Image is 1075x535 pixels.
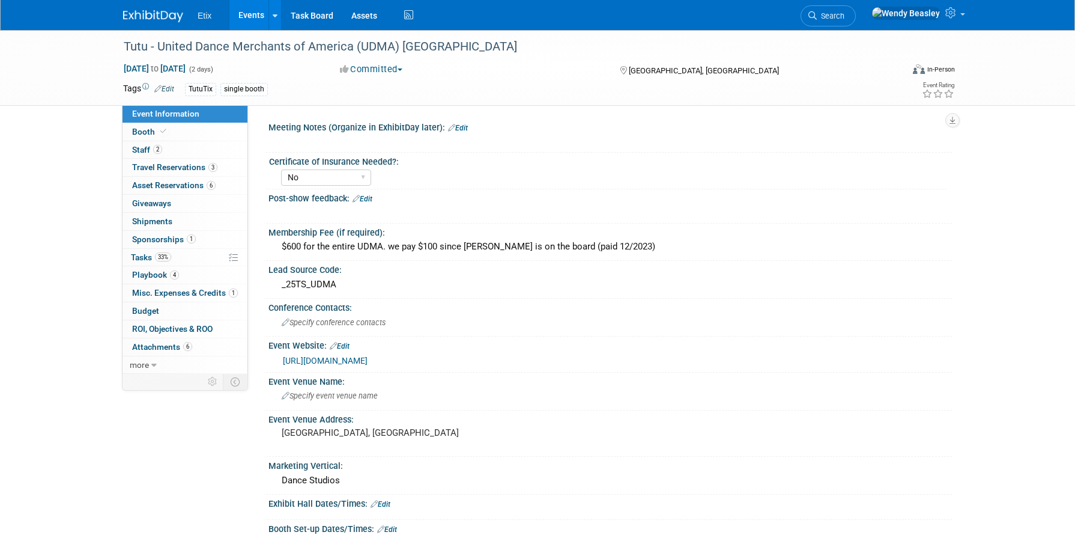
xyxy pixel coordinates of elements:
a: Edit [154,85,174,93]
span: 3 [208,163,217,172]
a: Misc. Expenses & Credits1 [123,284,247,302]
img: Wendy Beasley [871,7,940,20]
span: Asset Reservations [132,180,216,190]
a: Shipments [123,213,247,230]
div: Event Format [831,63,955,81]
span: Travel Reservations [132,162,217,172]
div: Event Venue Address: [268,411,952,426]
a: Booth [123,123,247,141]
a: [URL][DOMAIN_NAME] [283,356,368,365]
span: Budget [132,306,159,316]
span: 4 [170,271,179,280]
a: Budget [123,302,247,320]
div: Meeting Notes (Organize in ExhibitDay later): [268,118,952,134]
div: Post-show feedback: [268,189,952,205]
div: _25TS_UDMA [277,275,943,294]
span: (2 days) [188,66,213,73]
div: Membership Fee (if required): [268,224,952,239]
div: TutuTix [185,83,216,96]
div: Marketing Vertical: [268,457,952,472]
span: Shipments [132,216,172,226]
span: Event Information [132,109,199,118]
div: Lead Source Code: [268,261,952,276]
span: 2 [153,145,162,154]
i: Booth reservation complete [160,128,166,135]
span: Search [817,11,844,20]
a: Edit [371,500,390,509]
span: Playbook [132,270,179,280]
a: Playbook4 [123,266,247,284]
span: to [149,64,160,73]
a: Travel Reservations3 [123,159,247,176]
a: Giveaways [123,195,247,212]
a: Edit [448,124,468,132]
div: Event Rating [922,82,954,88]
a: Attachments6 [123,338,247,356]
span: Specify event venue name [282,391,378,400]
span: more [130,360,149,370]
span: [GEOGRAPHIC_DATA], [GEOGRAPHIC_DATA] [629,66,779,75]
td: Toggle Event Tabs [223,374,248,390]
span: Tasks [131,252,171,262]
div: $600 for the entire UDMA. we pay $100 since [PERSON_NAME] is on the board (paid 12/2023) [277,237,943,256]
span: 1 [187,234,196,243]
span: Etix [198,11,211,20]
div: Event Venue Name: [268,373,952,388]
span: 33% [155,252,171,261]
a: Staff2 [123,141,247,159]
a: Edit [330,342,350,350]
div: In-Person [927,65,955,74]
button: Committed [336,63,407,76]
div: Conference Contacts: [268,299,952,314]
a: Search [801,5,856,26]
a: Sponsorships1 [123,231,247,248]
td: Tags [123,82,174,96]
div: Tutu - United Dance Merchants of America (UDMA) [GEOGRAPHIC_DATA] [120,36,884,58]
img: Format-Inperson.png [913,64,925,74]
span: 1 [229,289,238,298]
td: Personalize Event Tab Strip [202,374,223,390]
a: Event Information [123,105,247,123]
span: Attachments [132,342,192,352]
span: [DATE] [DATE] [123,63,186,74]
img: ExhibitDay [123,10,183,22]
span: ROI, Objectives & ROO [132,324,213,334]
div: Event Website: [268,337,952,352]
span: Booth [132,127,169,136]
a: ROI, Objectives & ROO [123,320,247,338]
span: Sponsorships [132,234,196,244]
pre: [GEOGRAPHIC_DATA], [GEOGRAPHIC_DATA] [282,427,540,438]
a: Tasks33% [123,249,247,266]
span: Staff [132,145,162,154]
span: 6 [207,181,216,190]
span: Misc. Expenses & Credits [132,288,238,298]
a: Asset Reservations6 [123,177,247,194]
span: Giveaways [132,198,171,208]
span: Specify conference contacts [282,318,386,327]
a: Edit [377,525,397,534]
div: single booth [220,83,268,96]
div: Certificate of Insurance Needed?: [269,153,946,168]
div: Dance Studios [277,471,943,490]
span: 6 [183,342,192,351]
a: Edit [353,195,372,203]
a: more [123,356,247,374]
div: Exhibit Hall Dates/Times: [268,495,952,510]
